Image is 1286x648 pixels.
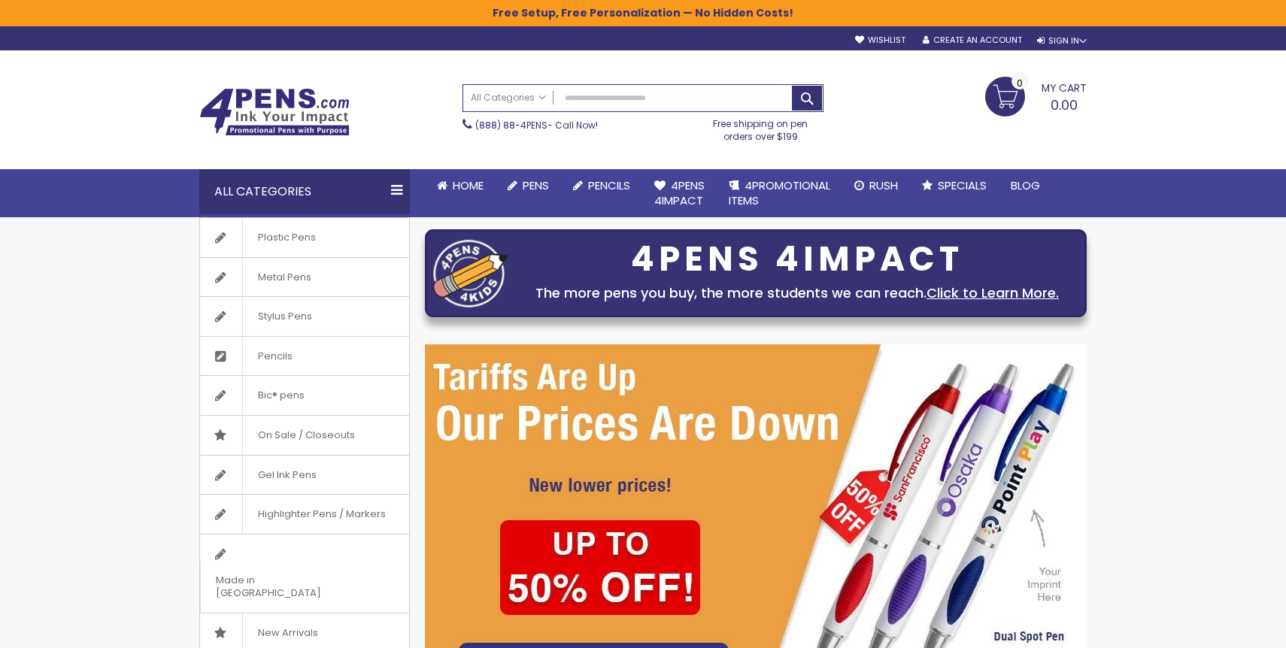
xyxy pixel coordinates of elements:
[425,169,496,202] a: Home
[242,416,370,455] span: On Sale / Closeouts
[200,416,409,455] a: On Sale / Closeouts
[200,495,409,534] a: Highlighter Pens / Markers
[200,561,372,613] span: Made in [GEOGRAPHIC_DATA]
[463,85,554,110] a: All Categories
[200,376,409,415] a: Bic® pens
[242,297,327,336] span: Stylus Pens
[1051,95,1078,114] span: 0.00
[516,283,1078,304] div: The more pens you buy, the more students we can reach.
[200,456,409,495] a: Gel Ink Pens
[200,534,409,613] a: Made in [GEOGRAPHIC_DATA]
[698,112,824,142] div: Free shipping on pen orders over $199
[654,177,705,208] span: 4Pens 4impact
[475,119,598,132] span: - Call Now!
[242,456,332,495] span: Gel Ink Pens
[938,177,987,193] span: Specials
[242,218,331,257] span: Plastic Pens
[475,119,547,132] a: (888) 88-4PENS
[842,169,910,202] a: Rush
[496,169,561,202] a: Pens
[985,77,1087,114] a: 0.00 0
[1011,177,1040,193] span: Blog
[200,218,409,257] a: Plastic Pens
[523,177,549,193] span: Pens
[200,258,409,297] a: Metal Pens
[471,92,546,104] span: All Categories
[923,35,1022,46] a: Create an Account
[910,169,999,202] a: Specials
[242,337,308,376] span: Pencils
[242,376,320,415] span: Bic® pens
[855,35,905,46] a: Wishlist
[433,239,508,307] img: four_pen_logo.png
[199,169,410,214] div: All Categories
[453,177,484,193] span: Home
[999,169,1052,202] a: Blog
[588,177,630,193] span: Pencils
[1017,76,1023,90] span: 0
[729,177,830,208] span: 4PROMOTIONAL ITEMS
[516,244,1078,275] div: 4PENS 4IMPACT
[1037,35,1087,47] div: Sign In
[242,258,326,297] span: Metal Pens
[199,88,350,136] img: 4Pens Custom Pens and Promotional Products
[242,495,401,534] span: Highlighter Pens / Markers
[927,283,1059,302] a: Click to Learn More.
[869,177,898,193] span: Rush
[642,169,717,218] a: 4Pens4impact
[561,169,642,202] a: Pencils
[200,297,409,336] a: Stylus Pens
[200,337,409,376] a: Pencils
[717,169,842,218] a: 4PROMOTIONALITEMS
